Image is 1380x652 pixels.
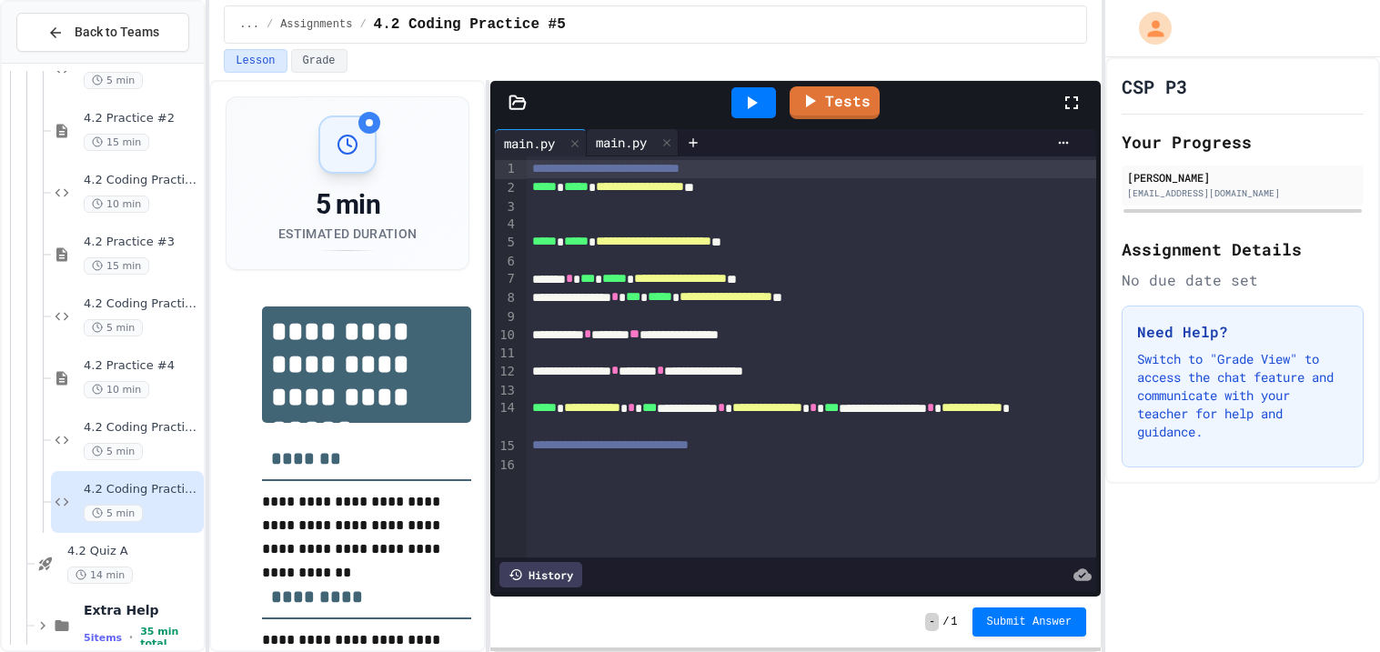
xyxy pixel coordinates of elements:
div: 13 [495,382,518,400]
span: Back to Teams [75,23,159,42]
span: 1 [951,615,957,629]
div: main.py [495,134,564,153]
div: 8 [495,289,518,308]
h1: CSP P3 [1122,74,1187,99]
div: 12 [495,363,518,382]
span: 15 min [84,134,149,151]
button: Back to Teams [16,13,189,52]
div: main.py [495,129,587,156]
span: / [942,615,949,629]
div: main.py [587,133,656,152]
div: 16 [495,456,518,475]
h2: Your Progress [1122,129,1364,155]
div: 2 [495,179,518,198]
span: 5 items [84,632,122,644]
div: 3 [495,198,518,216]
div: 6 [495,253,518,271]
span: Extra Help [84,602,200,618]
span: ... [239,17,259,32]
div: 10 [495,326,518,346]
span: Submit Answer [987,615,1073,629]
span: 35 min total [140,626,200,649]
span: 10 min [84,196,149,213]
span: 4.2 Practice #2 [84,111,200,126]
div: Estimated Duration [278,225,417,243]
h3: Need Help? [1137,321,1348,343]
div: No due date set [1122,269,1364,291]
span: 5 min [84,505,143,522]
span: / [359,17,366,32]
span: 5 min [84,319,143,336]
span: 4.2 Practice #3 [84,235,200,250]
span: 4.2 Quiz A [67,544,200,559]
span: 4.2 Coding Practice #5 [374,14,566,35]
div: 4 [495,216,518,234]
span: • [129,630,133,645]
span: 4.2 Coding Practice #2 [84,173,200,188]
button: Lesson [224,49,287,73]
div: 5 [495,234,518,253]
span: Assignments [280,17,352,32]
h2: Assignment Details [1122,236,1364,262]
div: History [499,562,582,587]
span: / [267,17,273,32]
div: 15 [495,437,518,456]
div: 1 [495,160,518,179]
span: 14 min [67,567,133,584]
div: main.py [587,129,679,156]
div: My Account [1120,7,1176,49]
span: 5 min [84,443,143,460]
div: 5 min [278,188,417,221]
span: 4.2 Coding Practice #4 [84,420,200,436]
p: Switch to "Grade View" to access the chat feature and communicate with your teacher for help and ... [1137,350,1348,441]
div: 14 [495,399,518,437]
span: 4.2 Coding Practice #3 [84,296,200,312]
span: 5 min [84,72,143,89]
span: 10 min [84,381,149,398]
div: [PERSON_NAME] [1127,169,1358,186]
button: Submit Answer [972,607,1087,637]
span: 15 min [84,257,149,275]
span: - [925,613,939,631]
div: 11 [495,345,518,363]
div: [EMAIL_ADDRESS][DOMAIN_NAME] [1127,186,1358,200]
div: 9 [495,308,518,326]
span: 4.2 Practice #4 [84,358,200,374]
span: 4.2 Coding Practice #5 [84,482,200,497]
button: Grade [291,49,348,73]
a: Tests [790,86,880,119]
div: 7 [495,270,518,289]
